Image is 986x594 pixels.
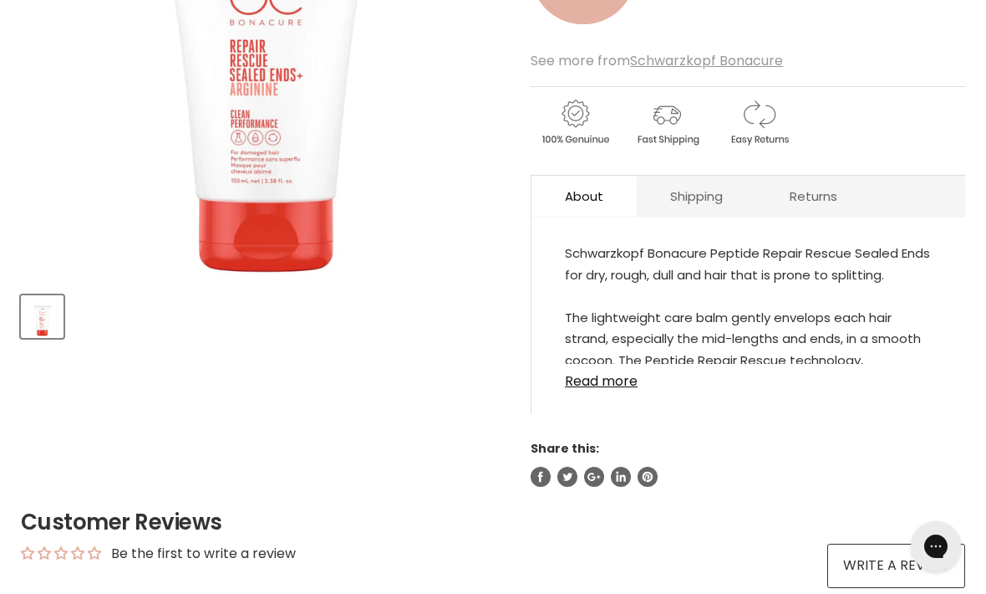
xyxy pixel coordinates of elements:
a: Read more [565,364,932,389]
div: Schwarzkopf Bonacure Peptide Repair Rescue Sealed Ends for dry, rough, dull and hair that is pron... [565,243,932,364]
div: Product thumbnails [18,290,510,338]
button: Schwarzkopf BC Clean Performance Peptides Repair Rescue Sealed Ends [21,295,64,338]
a: Write a review [827,544,965,587]
aside: Share this: [531,441,965,486]
h2: Customer Reviews [21,507,965,537]
img: Schwarzkopf BC Clean Performance Peptides Repair Rescue Sealed Ends [23,297,62,336]
span: Share this: [531,440,599,457]
span: See more from [531,51,783,70]
iframe: Gorgias live chat messenger [902,515,969,577]
a: Returns [756,176,871,217]
img: shipping.gif [623,97,711,148]
img: returns.gif [714,97,803,148]
a: Schwarzkopf Bonacure [630,51,783,70]
div: Be the first to write a review [111,545,296,563]
a: About [531,176,637,217]
img: genuine.gif [531,97,619,148]
a: Shipping [637,176,756,217]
